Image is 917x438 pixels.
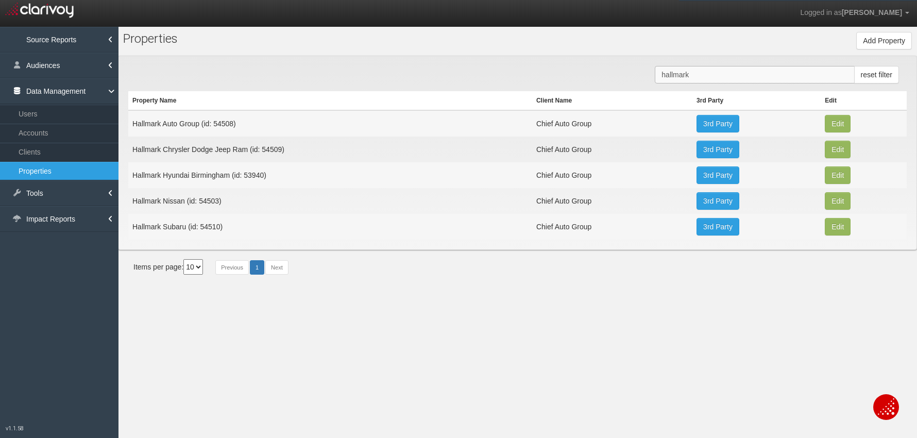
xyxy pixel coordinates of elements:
td: Chief Auto Group [532,137,692,162]
a: 1 [250,260,264,275]
button: Edit [825,192,851,210]
td: Hallmark Auto Group (id: 54508) [128,110,532,137]
div: Items per page: [133,259,203,275]
th: Edit [821,91,907,110]
td: Chief Auto Group [532,162,692,188]
td: Chief Auto Group [532,188,692,214]
button: reset filter [854,66,899,83]
input: Search Properties [655,66,854,83]
th: 3rd Party [692,91,821,110]
td: Hallmark Chrysler Dodge Jeep Ram (id: 54509) [128,137,532,162]
a: 3rd Party [697,166,739,184]
td: Chief Auto Group [532,214,692,240]
a: Logged in as[PERSON_NAME] [792,1,917,25]
td: Hallmark Nissan (id: 54503) [128,188,532,214]
a: Previous [215,260,249,275]
button: Edit [825,141,851,158]
a: 3rd Party [697,218,739,235]
a: 3rd Party [697,192,739,210]
a: 3rd Party [697,141,739,158]
span: Logged in as [800,8,841,16]
td: Chief Auto Group [532,110,692,137]
span: o [134,31,141,46]
a: 3rd Party [697,115,739,132]
th: Client Name [532,91,692,110]
button: Add Property [856,32,912,49]
button: Edit [825,115,851,132]
button: Edit [825,218,851,235]
th: Property Name [128,91,532,110]
h1: Pr perties [123,32,360,45]
a: Next [265,260,288,275]
td: Hallmark Subaru (id: 54510) [128,214,532,240]
button: Edit [825,166,851,184]
td: Hallmark Hyundai Birmingham (id: 53940) [128,162,532,188]
span: [PERSON_NAME] [842,8,902,16]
